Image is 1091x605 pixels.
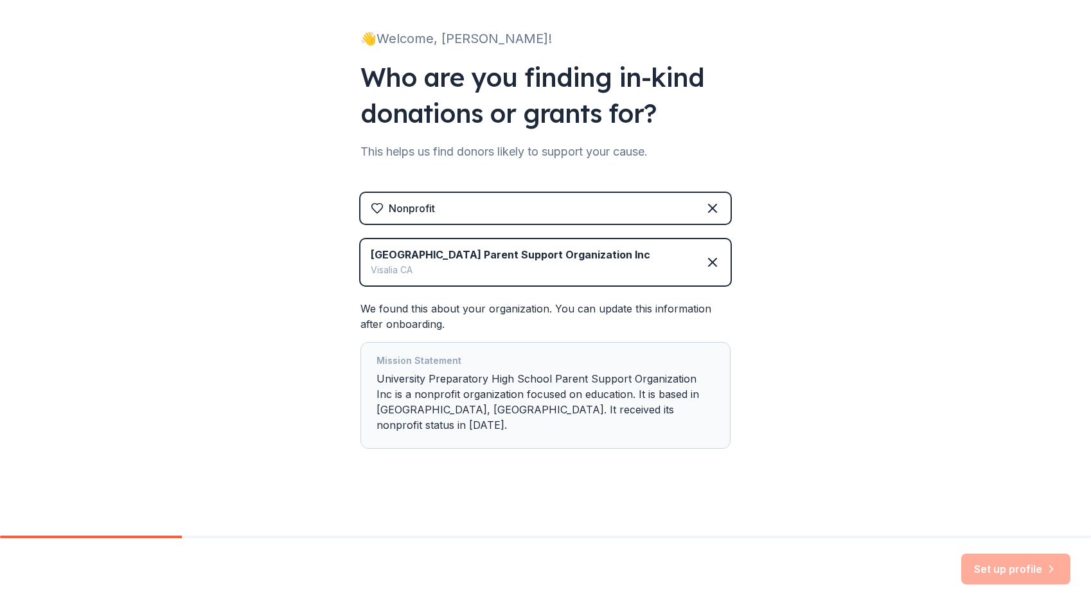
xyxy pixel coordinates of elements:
[377,353,714,438] div: University Preparatory High School Parent Support Organization Inc is a nonprofit organization fo...
[371,247,650,262] div: [GEOGRAPHIC_DATA] Parent Support Organization Inc
[360,141,731,162] div: This helps us find donors likely to support your cause.
[360,28,731,49] div: 👋 Welcome, [PERSON_NAME]!
[360,301,731,449] div: We found this about your organization. You can update this information after onboarding.
[377,353,714,371] div: Mission Statement
[360,59,731,131] div: Who are you finding in-kind donations or grants for?
[389,201,435,216] div: Nonprofit
[371,262,650,278] div: Visalia CA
